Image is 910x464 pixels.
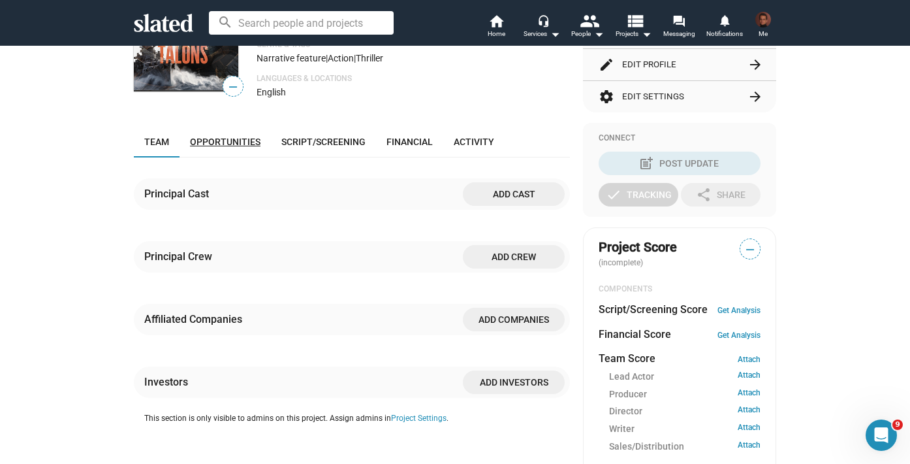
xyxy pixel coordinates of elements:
[391,414,447,424] button: Project Settings
[638,26,654,42] mat-icon: arrow_drop_down
[144,312,247,326] div: Affiliated Companies
[376,126,443,157] a: Financial
[609,405,642,418] span: Director
[144,137,169,147] span: Team
[225,21,248,44] div: Close
[356,53,383,63] span: Thriller
[599,81,761,112] button: Edit Settings
[702,13,747,42] a: Notifications
[207,376,228,386] span: Help
[616,26,651,42] span: Projects
[599,284,761,295] div: COMPONENTS
[641,152,719,175] div: Post Update
[718,14,730,26] mat-icon: notifications
[717,306,761,315] a: Get Analysis
[473,371,554,394] span: Add investors
[866,420,897,451] iframe: Intercom live chat
[599,352,655,365] dt: Team Score
[599,152,761,175] button: Post Update
[488,13,504,29] mat-icon: home
[13,154,248,203] div: Send us a messageWe typically reply within 2 hours
[27,222,106,236] span: Search for help
[223,78,243,95] span: —
[599,183,678,207] button: Tracking
[180,126,271,157] a: Opportunities
[29,376,58,386] span: Home
[609,371,654,383] span: Lead Actor
[738,423,761,435] a: Attach
[473,245,554,269] span: Add crew
[463,308,565,331] button: Add companies
[755,12,771,27] img: Eric Schumacher
[473,308,554,331] span: Add companies
[165,21,191,47] img: Profile image for Jordan
[463,371,565,394] button: Add investors
[606,183,672,207] div: Tracking
[599,303,708,316] dt: Script/Screening Score
[599,327,671,341] dt: Financial Score
[537,14,549,26] mat-icon: headset_mic
[26,93,235,115] p: Hi [PERSON_NAME]
[257,74,570,84] p: Languages & Locations
[571,26,604,42] div: People
[463,245,565,269] button: Add crew
[190,137,260,147] span: Opportunities
[27,339,219,352] div: Contact Us
[740,241,760,258] span: —
[738,355,761,364] a: Attach
[87,344,174,396] button: Messages
[681,183,761,207] button: Share
[609,423,635,435] span: Writer
[473,13,519,42] a: Home
[599,133,761,144] div: Connect
[672,14,685,27] mat-icon: forum
[599,49,761,80] button: Edit Profile
[463,182,565,206] button: Add cast
[27,314,219,328] div: Top 3 Tips for Active Films
[19,333,242,357] div: Contact Us
[488,26,505,42] span: Home
[638,156,654,171] mat-icon: post_add
[696,183,745,207] div: Share
[19,271,242,309] div: Filmmakers: How Marketplace Matching works
[580,11,599,30] mat-icon: people
[354,53,356,63] span: |
[547,26,563,42] mat-icon: arrow_drop_down
[189,21,215,47] img: Profile image for Mitchell
[144,414,570,424] p: This section is only visible to admins on this project. Assign admins in .
[892,420,903,430] span: 9
[443,126,505,157] a: Activity
[599,239,677,256] span: Project Score
[717,331,761,340] a: Get Analysis
[26,115,235,137] p: How can we help?
[565,13,610,42] button: People
[26,25,93,46] img: logo
[108,376,153,386] span: Messages
[386,137,433,147] span: Financial
[625,11,644,30] mat-icon: view_list
[19,216,242,242] button: Search for help
[747,89,763,105] mat-icon: arrow_forward
[519,13,565,42] button: Services
[599,89,614,105] mat-icon: settings
[257,87,286,97] span: English
[19,247,242,271] div: How do your readers assess each script?
[599,57,614,73] mat-icon: edit
[19,309,242,333] div: Top 3 Tips for Active Films
[609,440,684,453] span: Sales/Distribution
[257,53,326,63] span: Narrative feature
[144,250,217,263] div: Principal Crew
[144,187,214,201] div: Principal Cast
[747,9,779,43] button: Eric SchumacherMe
[656,13,702,42] a: Messaging
[326,53,328,63] span: |
[606,187,621,203] mat-icon: check
[663,26,695,42] span: Messaging
[599,258,646,267] span: (incomplete)
[27,252,219,266] div: How do your readers assess each script?
[738,440,761,453] a: Attach
[281,137,366,147] span: Script/Screening
[524,26,560,42] div: Services
[738,405,761,418] a: Attach
[759,26,768,42] span: Me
